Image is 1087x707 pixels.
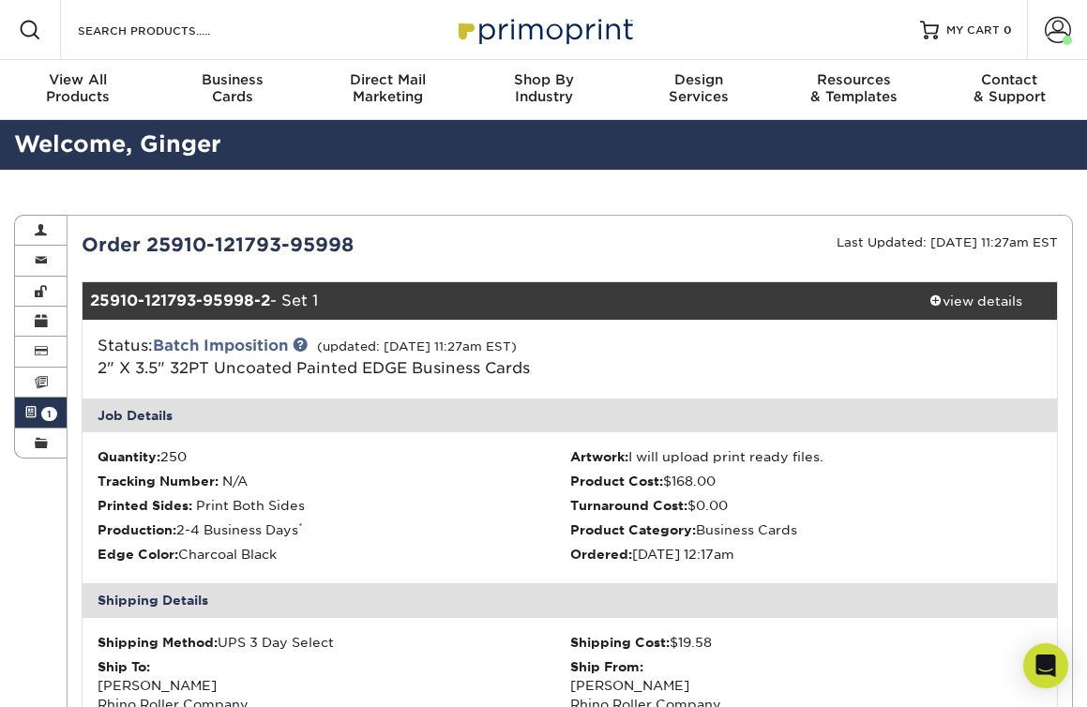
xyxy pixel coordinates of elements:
[450,9,638,50] img: Primoprint
[777,71,932,105] div: & Templates
[76,19,259,41] input: SEARCH PRODUCTS.....
[621,60,777,120] a: DesignServices
[946,23,1000,38] span: MY CART
[153,337,288,354] a: Batch Imposition
[570,547,632,562] strong: Ordered:
[98,547,178,562] strong: Edge Color:
[83,399,1057,432] div: Job Details
[310,71,466,88] span: Direct Mail
[98,447,569,466] li: 250
[310,71,466,105] div: Marketing
[83,282,894,320] div: - Set 1
[156,71,311,88] span: Business
[90,292,270,309] strong: 25910-121793-95998-2
[466,71,622,88] span: Shop By
[1004,23,1012,37] span: 0
[317,339,517,353] small: (updated: [DATE] 11:27am EST)
[68,231,569,259] div: Order 25910-121793-95998
[98,522,176,537] strong: Production:
[15,398,67,428] a: 1
[570,498,687,513] strong: Turnaround Cost:
[777,60,932,120] a: Resources& Templates
[837,235,1058,249] small: Last Updated: [DATE] 11:27am EST
[98,449,160,464] strong: Quantity:
[570,522,696,537] strong: Product Category:
[570,472,1042,490] li: $168.00
[931,71,1087,88] span: Contact
[222,474,248,489] span: N/A
[83,335,732,380] div: Status:
[1023,643,1068,688] div: Open Intercom Messenger
[310,60,466,120] a: Direct MailMarketing
[570,496,1042,515] li: $0.00
[156,60,311,120] a: BusinessCards
[570,447,1042,466] li: I will upload print ready files.
[895,292,1057,310] div: view details
[895,282,1057,320] a: view details
[83,583,1057,617] div: Shipping Details
[570,474,663,489] strong: Product Cost:
[570,545,1042,564] li: [DATE] 12:17am
[570,520,1042,539] li: Business Cards
[466,60,622,120] a: Shop ByIndustry
[98,520,569,539] li: 2-4 Business Days
[98,359,530,377] a: 2" X 3.5" 32PT Uncoated Painted EDGE Business Cards
[98,635,218,650] strong: Shipping Method:
[570,633,1042,652] div: $19.58
[621,71,777,88] span: Design
[777,71,932,88] span: Resources
[98,474,219,489] strong: Tracking Number:
[931,71,1087,105] div: & Support
[570,659,643,674] strong: Ship From:
[621,71,777,105] div: Services
[41,407,57,421] span: 1
[196,498,305,513] span: Print Both Sides
[931,60,1087,120] a: Contact& Support
[98,633,569,652] div: UPS 3 Day Select
[570,635,670,650] strong: Shipping Cost:
[98,498,192,513] strong: Printed Sides:
[466,71,622,105] div: Industry
[570,449,628,464] strong: Artwork:
[156,71,311,105] div: Cards
[98,545,569,564] li: Charcoal Black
